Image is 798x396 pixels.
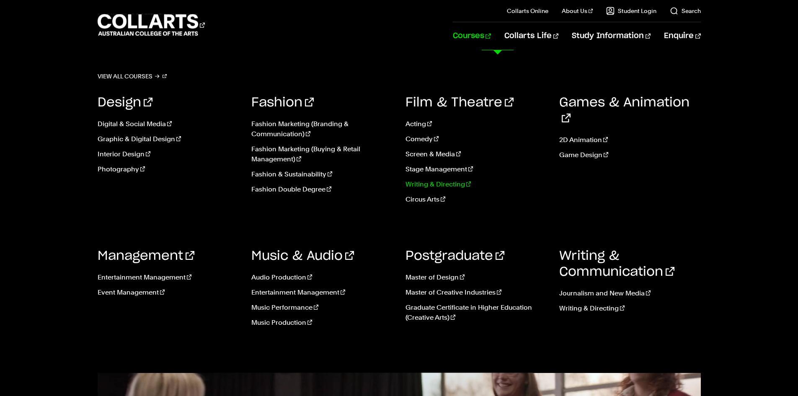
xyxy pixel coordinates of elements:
a: Collarts Online [507,7,548,15]
a: Writing & Directing [559,303,701,313]
a: Courses [453,22,491,50]
a: Game Design [559,150,701,160]
a: Interior Design [98,149,239,159]
a: Graduate Certificate in Higher Education (Creative Arts) [405,303,547,323]
a: Comedy [405,134,547,144]
a: Graphic & Digital Design [98,134,239,144]
a: Enquire [664,22,700,50]
a: Entertainment Management [251,287,393,298]
a: Stage Management [405,164,547,174]
a: 2D Animation [559,135,701,145]
a: Acting [405,119,547,129]
a: View all courses [98,70,167,82]
a: Journalism and New Media [559,288,701,298]
a: Games & Animation [559,96,690,125]
a: Audio Production [251,272,393,282]
a: Event Management [98,287,239,298]
a: Writing & Directing [405,179,547,189]
a: Fashion [251,96,314,109]
a: Digital & Social Media [98,119,239,129]
div: Go to homepage [98,13,205,37]
a: Writing & Communication [559,250,674,278]
a: Music & Audio [251,250,354,262]
a: Fashion Marketing (Buying & Retail Management) [251,144,393,164]
a: Master of Creative Industries [405,287,547,298]
a: Fashion Marketing (Branding & Communication) [251,119,393,139]
a: Management [98,250,194,262]
a: Master of Design [405,272,547,282]
a: Photography [98,164,239,174]
a: Student Login [606,7,656,15]
a: Study Information [572,22,651,50]
a: Film & Theatre [405,96,514,109]
a: Design [98,96,152,109]
a: Screen & Media [405,149,547,159]
a: Music Performance [251,303,393,313]
a: About Us [562,7,593,15]
a: Fashion Double Degree [251,184,393,194]
a: Collarts Life [504,22,558,50]
a: Search [670,7,701,15]
a: Entertainment Management [98,272,239,282]
a: Circus Arts [405,194,547,204]
a: Fashion & Sustainability [251,169,393,179]
a: Postgraduate [405,250,504,262]
a: Music Production [251,318,393,328]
